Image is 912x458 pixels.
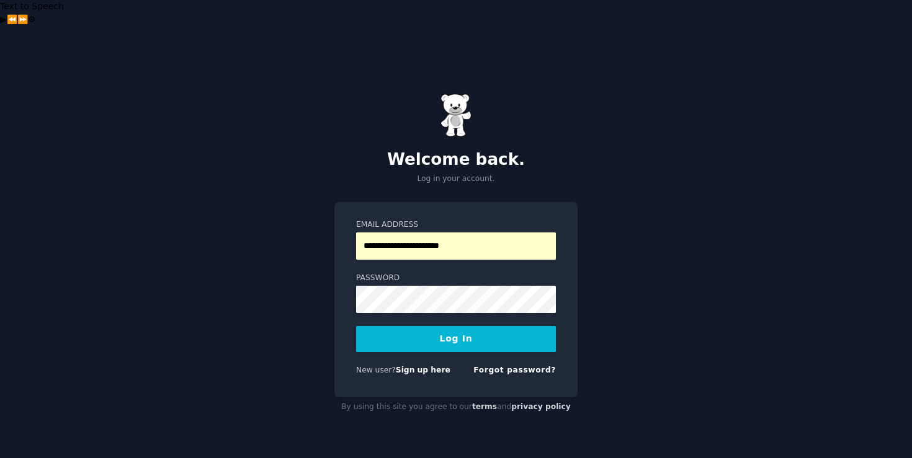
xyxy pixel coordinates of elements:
[28,13,36,26] button: Settings
[17,13,28,26] button: Forward
[334,150,578,170] h2: Welcome back.
[396,366,450,374] a: Sign up here
[511,402,571,411] a: privacy policy
[356,326,556,352] button: Log In
[356,366,396,374] span: New user?
[334,397,578,417] div: By using this site you agree to our and
[440,94,472,137] img: Gummy Bear
[7,13,17,26] button: Previous
[356,273,556,284] label: Password
[472,402,497,411] a: terms
[334,174,578,185] p: Log in your account.
[356,219,556,231] label: Email Address
[473,366,556,374] a: Forgot password?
